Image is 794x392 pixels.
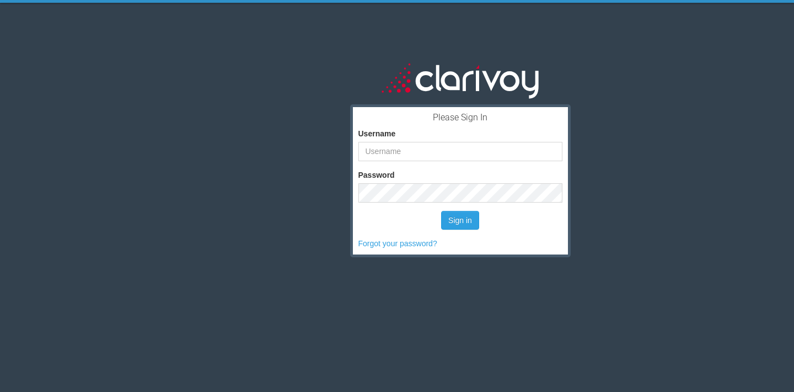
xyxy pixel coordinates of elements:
img: clarivoy_whitetext_transbg.svg [382,61,539,100]
label: Username [358,128,396,139]
h3: Please Sign In [358,113,562,123]
a: Forgot your password? [358,239,437,248]
input: Username [358,142,562,161]
button: Sign in [441,211,479,230]
label: Password [358,169,395,181]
